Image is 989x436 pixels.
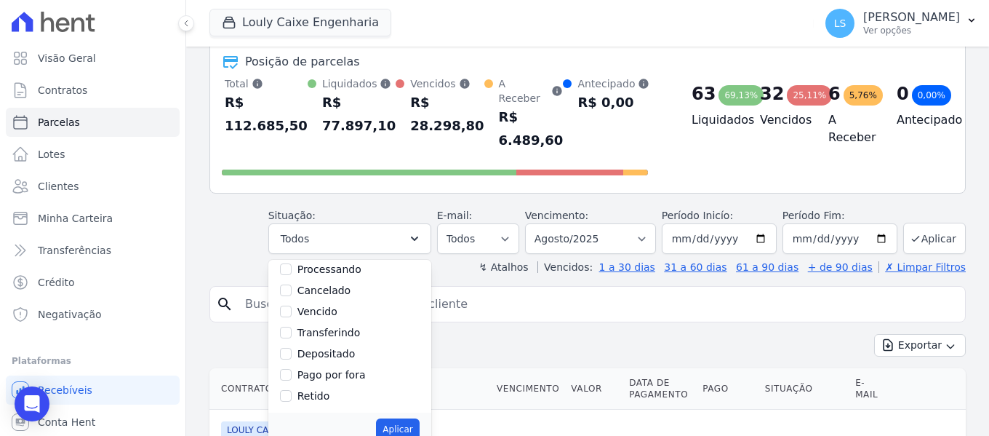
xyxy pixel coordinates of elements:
[874,334,966,357] button: Exportar
[6,236,180,265] a: Transferências
[437,210,473,221] label: E-mail:
[849,368,890,410] th: E-mail
[692,82,716,106] div: 63
[410,91,484,138] div: R$ 28.298,80
[6,268,180,297] a: Crédito
[12,352,174,370] div: Plataformas
[38,115,80,130] span: Parcelas
[736,261,798,273] a: 61 a 90 dias
[760,82,784,106] div: 32
[38,51,96,66] span: Visão Geral
[225,91,308,138] div: R$ 112.685,50
[38,147,65,162] span: Lotes
[38,211,113,226] span: Minha Carteira
[834,18,846,28] span: LS
[577,76,649,91] div: Antecipado
[6,140,180,169] a: Lotes
[297,390,330,402] label: Retido
[209,368,358,410] th: Contrato
[38,179,79,194] span: Clientes
[6,76,180,105] a: Contratos
[297,306,337,317] label: Vencido
[577,91,649,114] div: R$ 0,00
[297,348,356,360] label: Depositado
[623,368,697,410] th: Data de Pagamento
[878,261,966,273] a: ✗ Limpar Filtros
[897,82,909,106] div: 0
[6,204,180,233] a: Minha Carteira
[209,9,391,36] button: Louly Caixe Engenharia
[814,3,989,44] button: LS [PERSON_NAME] Ver opções
[912,85,951,106] div: 0,00%
[297,327,361,338] label: Transferindo
[565,368,623,410] th: Valor
[863,10,960,25] p: [PERSON_NAME]
[268,223,431,254] button: Todos
[499,106,564,152] div: R$ 6.489,60
[599,261,655,273] a: 1 a 30 dias
[297,263,361,275] label: Processando
[38,243,111,258] span: Transferências
[718,85,764,106] div: 69,13%
[787,85,832,106] div: 25,11%
[525,210,588,221] label: Vencimento:
[268,210,316,221] label: Situação:
[38,415,95,429] span: Conta Hent
[479,261,528,273] label: ↯ Atalhos
[828,82,841,106] div: 6
[897,111,942,129] h4: Antecipado
[6,108,180,137] a: Parcelas
[297,369,366,381] label: Pago por fora
[297,285,351,296] label: Cancelado
[322,91,396,138] div: R$ 77.897,10
[808,261,873,273] a: + de 90 dias
[38,307,102,322] span: Negativação
[863,25,960,36] p: Ver opções
[782,208,897,223] label: Período Fim:
[38,383,92,397] span: Recebíveis
[664,261,726,273] a: 31 a 60 dias
[281,230,309,247] span: Todos
[692,111,737,129] h4: Liquidados
[491,368,565,410] th: Vencimento
[697,368,759,410] th: Pago
[225,76,308,91] div: Total
[662,210,733,221] label: Período Inicío:
[410,76,484,91] div: Vencidos
[216,296,233,313] i: search
[759,368,849,410] th: Situação
[245,53,360,71] div: Posição de parcelas
[38,275,75,290] span: Crédito
[499,76,564,106] div: A Receber
[903,223,966,254] button: Aplicar
[322,76,396,91] div: Liquidados
[828,111,873,146] h4: A Receber
[15,387,49,421] div: Open Intercom Messenger
[6,44,180,73] a: Visão Geral
[6,300,180,329] a: Negativação
[6,376,180,405] a: Recebíveis
[760,111,805,129] h4: Vencidos
[6,172,180,201] a: Clientes
[236,290,959,319] input: Buscar por nome do lote ou do cliente
[844,85,883,106] div: 5,76%
[38,83,87,98] span: Contratos
[537,261,593,273] label: Vencidos:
